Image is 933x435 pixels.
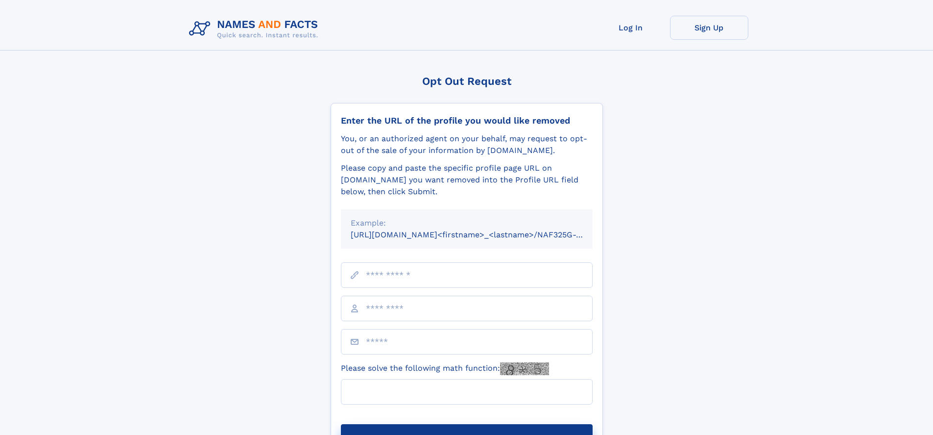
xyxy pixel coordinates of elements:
[331,75,603,87] div: Opt Out Request
[592,16,670,40] a: Log In
[341,115,593,126] div: Enter the URL of the profile you would like removed
[341,362,549,375] label: Please solve the following math function:
[185,16,326,42] img: Logo Names and Facts
[351,230,611,239] small: [URL][DOMAIN_NAME]<firstname>_<lastname>/NAF325G-xxxxxxxx
[341,162,593,198] div: Please copy and paste the specific profile page URL on [DOMAIN_NAME] you want removed into the Pr...
[341,133,593,156] div: You, or an authorized agent on your behalf, may request to opt-out of the sale of your informatio...
[670,16,748,40] a: Sign Up
[351,217,583,229] div: Example:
